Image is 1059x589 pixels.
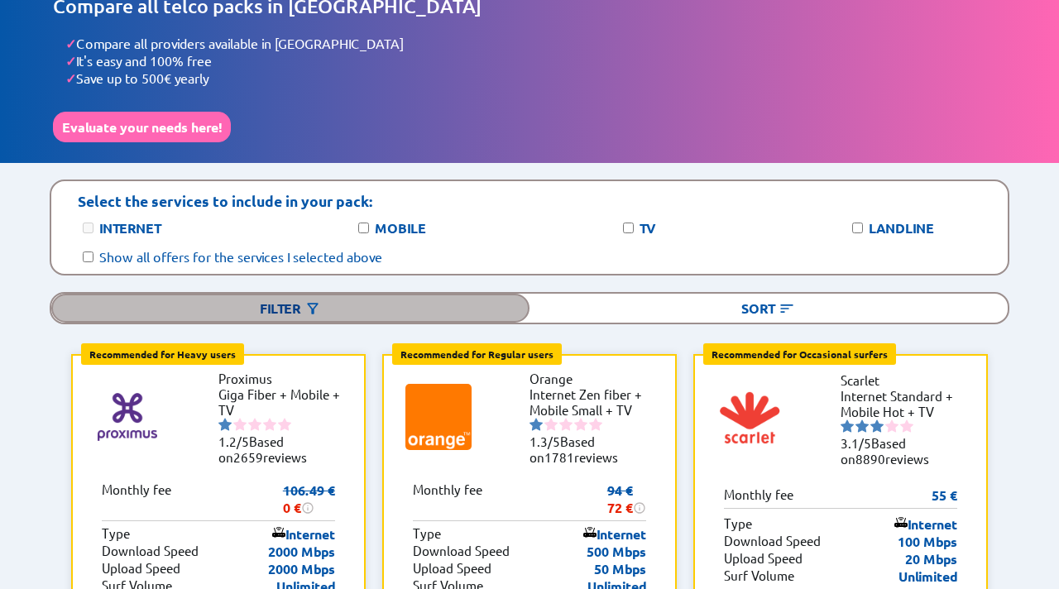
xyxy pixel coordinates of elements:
img: starnr1 [218,418,232,431]
span: ✓ [65,69,76,87]
p: 2000 Mbps [268,543,335,560]
img: starnr4 [263,418,276,431]
img: starnr4 [885,419,898,433]
span: ✓ [65,35,76,52]
img: Button open the sorting menu [779,300,795,317]
img: Logo of Proximus [94,384,161,450]
s: 94 € [607,481,633,499]
b: Recommended for Heavy users [89,347,236,361]
label: Landline [869,219,934,237]
p: 100 Mbps [898,533,957,550]
p: Upload Speed [102,560,180,577]
img: starnr1 [841,419,854,433]
p: Type [413,525,441,543]
label: Show all offers for the services I selected above [99,248,382,265]
img: starnr2 [233,418,247,431]
span: ✓ [65,52,76,69]
p: Internet [894,515,957,533]
p: Monthly fee [102,481,171,516]
span: 1781 [544,449,574,465]
div: Sort [529,294,1008,323]
p: Download Speed [724,533,821,550]
img: icon of internet [583,526,597,539]
p: Select the services to include in your pack: [78,191,372,210]
p: Monthly fee [724,486,793,504]
label: TV [640,219,655,237]
span: 2659 [233,449,263,465]
p: 500 Mbps [587,543,646,560]
li: Based on reviews [218,433,343,465]
img: starnr3 [248,418,261,431]
button: Evaluate your needs here! [53,112,231,142]
li: Giga Fiber + Mobile + TV [218,386,343,418]
p: Download Speed [102,543,199,560]
img: information [301,501,314,515]
li: Orange [529,371,654,386]
li: Based on reviews [841,435,965,467]
img: starnr5 [589,418,602,431]
p: Type [724,515,752,533]
img: starnr5 [278,418,291,431]
img: Logo of Scarlet [716,385,783,451]
label: Mobile [375,219,426,237]
span: 3.1/5 [841,435,871,451]
p: Download Speed [413,543,510,560]
p: Type [102,525,130,543]
p: Upload Speed [413,560,491,577]
div: 0 € [283,499,314,516]
img: icon of internet [894,516,908,529]
img: starnr3 [870,419,884,433]
p: 55 € [932,486,957,504]
img: starnr2 [544,418,558,431]
b: Recommended for Regular users [400,347,553,361]
img: icon of internet [272,526,285,539]
span: 8890 [855,451,885,467]
p: Monthly fee [413,481,482,516]
div: 72 € [607,499,646,516]
p: 50 Mbps [594,560,646,577]
p: Unlimited [898,567,957,585]
p: Upload Speed [724,550,803,567]
span: 1.2/5 [218,433,249,449]
img: information [633,501,646,515]
li: Proximus [218,371,343,386]
img: starnr1 [529,418,543,431]
span: 1.3/5 [529,433,560,449]
li: Internet Standard + Mobile Hot + TV [841,388,965,419]
li: It's easy and 100% free [65,52,1006,69]
img: starnr2 [855,419,869,433]
li: Compare all providers available in [GEOGRAPHIC_DATA] [65,35,1006,52]
div: Filter [51,294,529,323]
b: Recommended for Occasional surfers [712,347,888,361]
li: Scarlet [841,372,965,388]
li: Internet Zen fiber + Mobile Small + TV [529,386,654,418]
img: starnr5 [900,419,913,433]
li: Save up to 500€ yearly [65,69,1006,87]
s: 106.49 € [283,481,335,499]
p: Internet [272,525,335,543]
p: Internet [583,525,646,543]
img: starnr4 [574,418,587,431]
img: Button open the filtering menu [304,300,321,317]
p: 2000 Mbps [268,560,335,577]
label: Internet [99,219,161,237]
p: 20 Mbps [905,550,957,567]
img: Logo of Orange [405,384,472,450]
img: starnr3 [559,418,573,431]
p: Surf Volume [724,567,794,585]
li: Based on reviews [529,433,654,465]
